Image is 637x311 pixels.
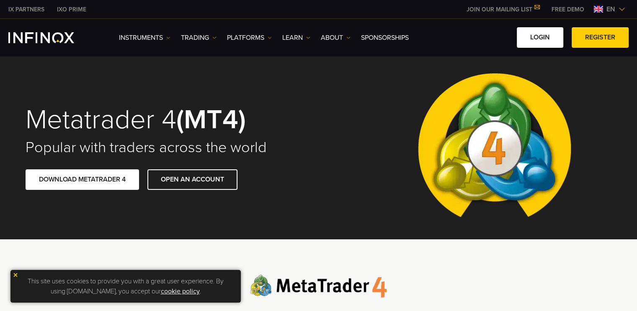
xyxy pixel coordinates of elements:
[181,33,217,43] a: TRADING
[26,106,307,134] h1: Metatrader 4
[161,287,200,295] a: cookie policy
[282,33,310,43] a: Learn
[603,4,619,14] span: en
[51,5,93,14] a: INFINOX
[119,33,170,43] a: Instruments
[545,5,591,14] a: INFINOX MENU
[361,33,409,43] a: SPONSORSHIPS
[411,56,578,239] img: Meta Trader 4
[176,103,246,136] strong: (MT4)
[26,169,139,190] a: DOWNLOAD METATRADER 4
[26,138,307,157] h2: Popular with traders across the world
[250,275,387,298] img: Meta Trader 4 logo
[572,27,629,48] a: REGISTER
[460,6,545,13] a: JOIN OUR MAILING LIST
[227,33,272,43] a: PLATFORMS
[147,169,237,190] a: OPEN AN ACCOUNT
[321,33,351,43] a: ABOUT
[517,27,563,48] a: LOGIN
[13,272,18,278] img: yellow close icon
[8,32,94,43] a: INFINOX Logo
[2,5,51,14] a: INFINOX
[15,274,237,298] p: This site uses cookies to provide you with a great user experience. By using [DOMAIN_NAME], you a...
